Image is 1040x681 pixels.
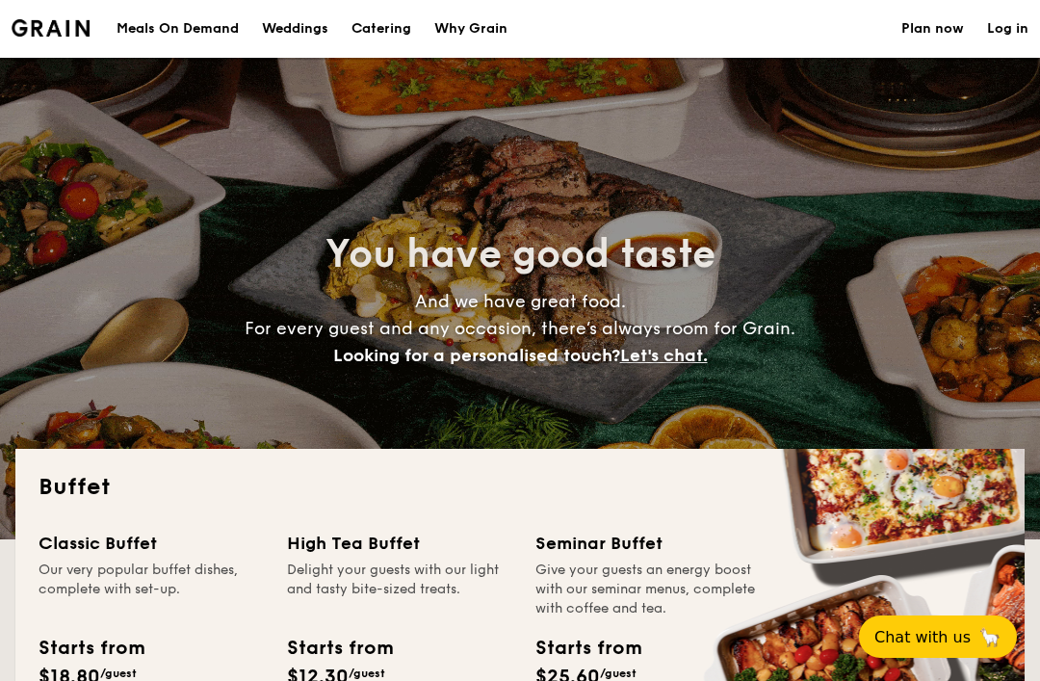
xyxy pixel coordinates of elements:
[39,530,264,557] div: Classic Buffet
[874,628,971,646] span: Chat with us
[39,561,264,618] div: Our very popular buffet dishes, complete with set-up.
[535,530,761,557] div: Seminar Buffet
[12,19,90,37] img: Grain
[287,634,392,663] div: Starts from
[287,530,512,557] div: High Tea Buffet
[245,291,795,366] span: And we have great food. For every guest and any occasion, there’s always room for Grain.
[535,561,761,618] div: Give your guests an energy boost with our seminar menus, complete with coffee and tea.
[859,616,1017,658] button: Chat with us🦙
[325,231,715,277] span: You have good taste
[600,667,637,680] span: /guest
[349,667,385,680] span: /guest
[535,634,640,663] div: Starts from
[978,626,1001,648] span: 🦙
[39,634,143,663] div: Starts from
[12,19,90,37] a: Logotype
[287,561,512,618] div: Delight your guests with our light and tasty bite-sized treats.
[39,472,1001,503] h2: Buffet
[333,345,620,366] span: Looking for a personalised touch?
[100,667,137,680] span: /guest
[620,345,708,366] span: Let's chat.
